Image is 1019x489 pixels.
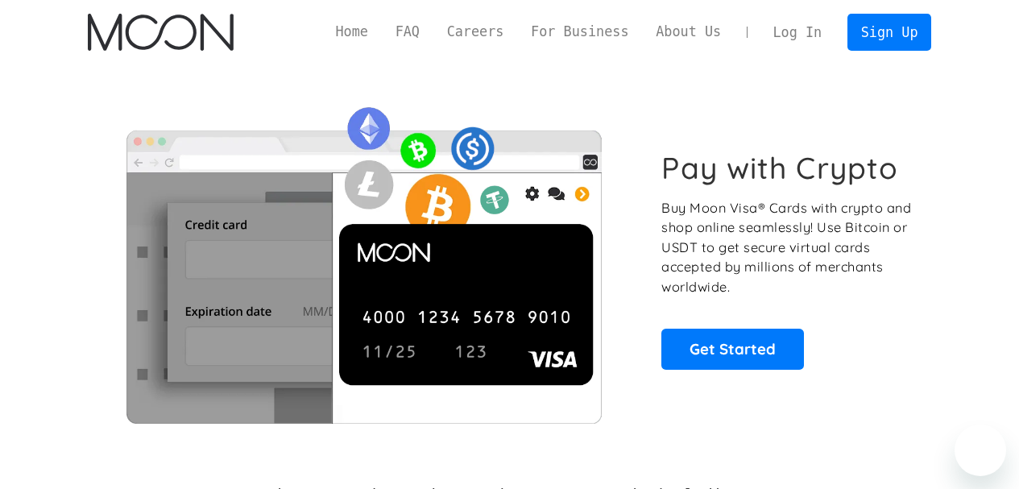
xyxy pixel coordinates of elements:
[661,198,913,297] p: Buy Moon Visa® Cards with crypto and shop online seamlessly! Use Bitcoin or USDT to get secure vi...
[642,22,735,42] a: About Us
[88,14,234,51] img: Moon Logo
[760,15,835,50] a: Log In
[517,22,642,42] a: For Business
[433,22,517,42] a: Careers
[382,22,433,42] a: FAQ
[661,329,804,369] a: Get Started
[955,425,1006,476] iframe: Bouton de lancement de la fenêtre de messagerie
[661,150,898,186] h1: Pay with Crypto
[847,14,931,50] a: Sign Up
[88,96,640,423] img: Moon Cards let you spend your crypto anywhere Visa is accepted.
[322,22,382,42] a: Home
[88,14,234,51] a: home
